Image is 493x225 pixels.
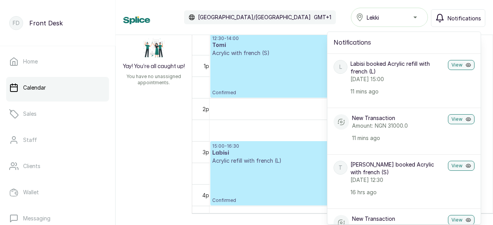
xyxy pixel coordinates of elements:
[23,110,37,118] p: Sales
[334,38,475,47] h2: Notifications
[23,58,38,65] p: Home
[212,49,471,57] p: Acrylic with french (S)
[23,84,46,92] p: Calendar
[352,215,445,223] p: New Transaction
[350,60,445,75] p: Labisi booked Acrylic refill with french (L)
[23,136,37,144] p: Staff
[212,149,471,157] h3: Labisi
[448,60,475,70] button: View
[6,77,109,98] a: Calendar
[352,122,445,130] p: Amount: NGN 31000.0
[212,157,471,165] p: Acrylic refill with french (L)
[29,18,63,28] p: Front Desk
[448,215,475,225] button: View
[352,114,445,122] p: New Transaction
[6,182,109,203] a: Wallet
[13,19,20,27] p: FD
[23,215,50,222] p: Messaging
[6,129,109,151] a: Staff
[351,8,428,27] button: Lekki
[350,161,445,176] p: [PERSON_NAME] booked Acrylic with french (S)
[212,35,471,42] p: 12:30 - 14:00
[314,13,331,21] p: GMT+1
[123,63,185,70] h2: Yay! You’re all caught up!
[367,13,379,22] span: Lekki
[448,161,475,171] button: View
[212,42,471,49] h3: Tomi
[23,162,40,170] p: Clients
[448,14,481,22] span: Notifications
[350,75,445,83] p: [DATE] 15:00
[201,148,215,156] div: 3pm
[431,9,485,27] button: Notifications
[120,73,187,86] p: You have no unassigned appointments.
[212,197,471,203] span: Confirmed
[198,13,311,21] p: [GEOGRAPHIC_DATA]/[GEOGRAPHIC_DATA]
[202,62,215,70] div: 1pm
[352,134,445,142] p: 11 mins ago
[448,114,475,124] button: View
[23,188,39,196] p: Wallet
[201,105,215,113] div: 2pm
[339,63,342,71] p: L
[201,191,215,199] div: 4pm
[339,164,342,172] p: T
[6,155,109,177] a: Clients
[350,188,445,196] p: 16 hrs ago
[350,176,445,184] p: [DATE] 12:30
[6,103,109,125] a: Sales
[6,51,109,72] a: Home
[212,90,471,96] span: Confirmed
[350,88,445,95] p: 11 mins ago
[212,143,471,149] p: 15:00 - 16:30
